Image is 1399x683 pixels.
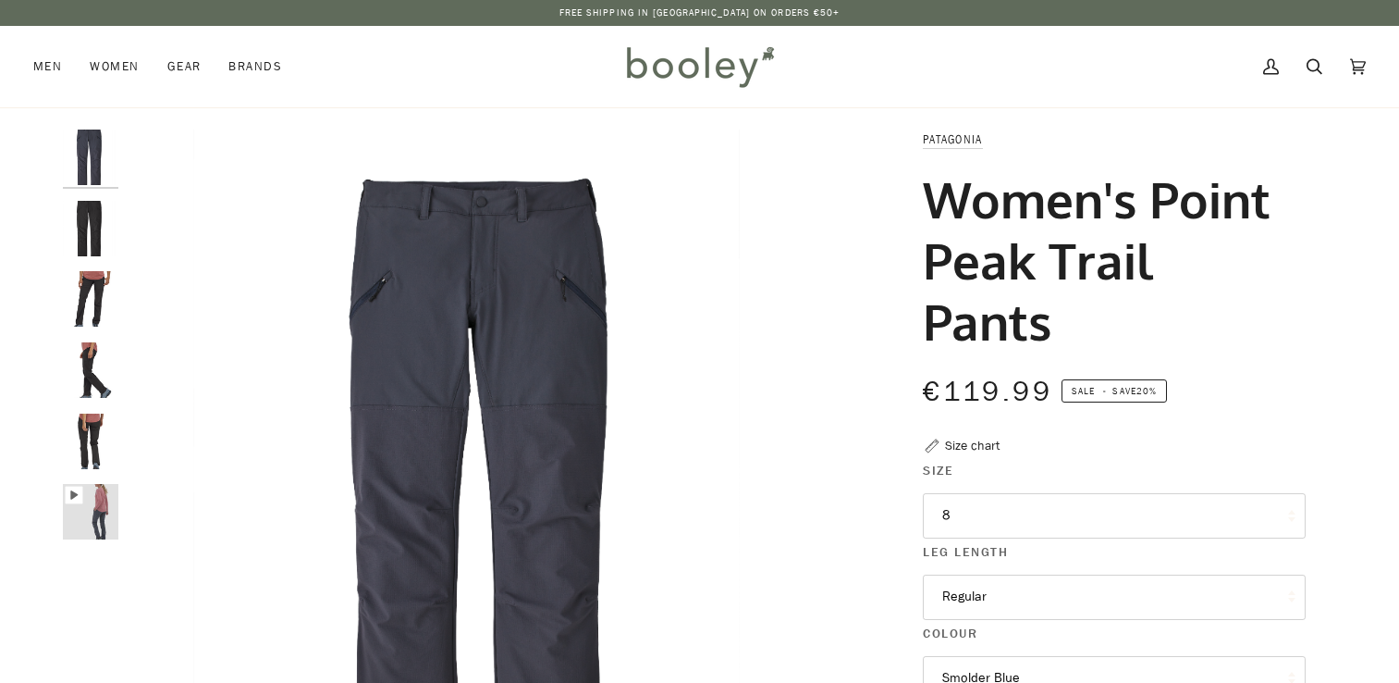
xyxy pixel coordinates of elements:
[559,6,841,20] p: Free Shipping in [GEOGRAPHIC_DATA] on Orders €50+
[63,130,118,185] img: Patagonia Women's Point Peak Trail Pants Smolder Blue - Booley Galway
[153,26,215,107] a: Gear
[619,40,780,93] img: Booley
[33,57,62,76] span: Men
[945,436,1000,455] div: Size chart
[63,201,118,256] img: Patagonia Women's Point Peak Trail Pants Black - Booley Galway
[1062,379,1167,404] span: Save
[63,342,118,398] img: Patagonia Women's Point Peak Trail Pants Black - Booley Galway
[923,624,977,643] span: Colour
[167,57,202,76] span: Gear
[1098,384,1112,398] em: •
[923,373,1052,411] span: €119.99
[63,271,118,327] img: Patagonia Women's Point Peak Trail Pants Black - Booley Galway
[33,26,76,107] a: Men
[923,575,1306,620] button: Regular
[923,542,1008,562] span: Leg Length
[923,131,982,147] a: Patagonia
[63,414,118,469] img: Patagonia Women's Point Peak Trail Pants Black - Booley Galway
[923,168,1292,352] h1: Women's Point Peak Trail Pants
[215,26,296,107] a: Brands
[76,26,153,107] a: Women
[63,484,118,540] img: Patagonia Women's Point Peak Trail Pants Smolder Blue - Booley Galway
[90,57,139,76] span: Women
[228,57,282,76] span: Brands
[923,461,953,480] span: Size
[1136,384,1157,398] span: 20%
[923,493,1306,539] button: 8
[1072,384,1095,398] span: Sale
